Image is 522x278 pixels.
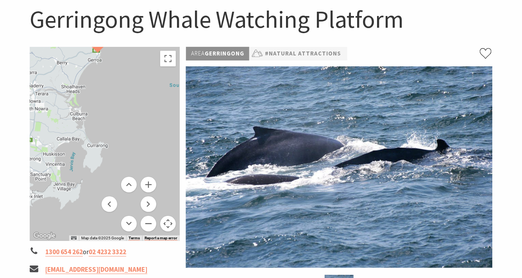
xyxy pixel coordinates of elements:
[102,196,117,212] button: Move left
[71,235,77,241] button: Keyboard shortcuts
[160,51,176,66] button: Toggle fullscreen view
[32,231,57,241] a: Open this area in Google Maps (opens a new window)
[191,50,205,57] span: Area
[121,216,137,232] button: Move down
[129,236,140,241] a: Terms (opens in new tab)
[45,248,83,257] a: 1300 654 262
[81,236,124,240] span: Map data ©2025 Google
[141,196,156,212] button: Move right
[30,247,180,257] li: or
[186,47,249,61] p: Gerringong
[145,236,177,241] a: Report a map error
[265,49,341,59] a: #Natural Attractions
[32,231,57,241] img: Google
[30,4,492,35] h1: Gerringong Whale Watching Platform
[121,177,137,192] button: Move up
[89,248,126,257] a: 02 4232 3322
[186,66,493,268] img: Gerringong Whale Watching Platform
[45,265,147,274] a: [EMAIL_ADDRESS][DOMAIN_NAME]
[141,216,156,232] button: Zoom out
[160,216,176,232] button: Map camera controls
[141,177,156,192] button: Zoom in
